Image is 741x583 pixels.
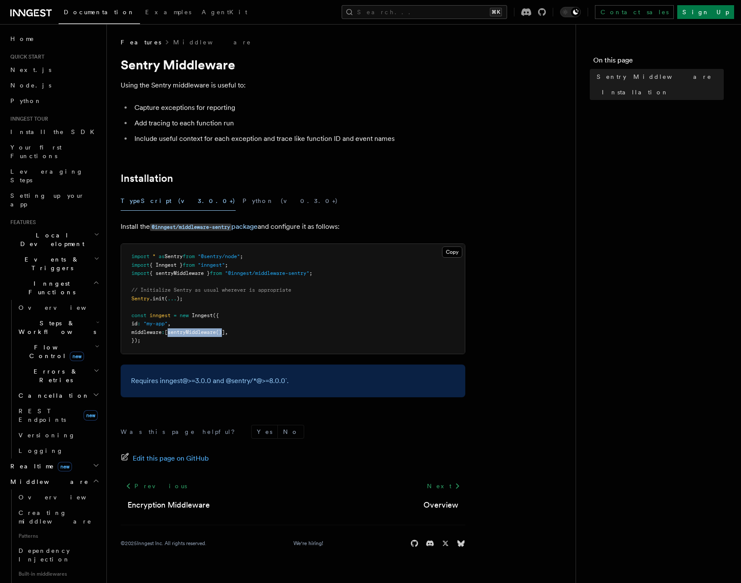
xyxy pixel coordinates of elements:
[131,253,149,259] span: import
[15,391,90,400] span: Cancellation
[19,494,107,501] span: Overview
[15,367,93,384] span: Errors & Retries
[121,79,465,91] p: Using the Sentry middleware is useful to:
[131,296,149,302] span: Sentry
[70,352,84,361] span: new
[7,477,89,486] span: Middleware
[15,443,101,458] a: Logging
[593,69,724,84] a: Sentry Middleware
[243,191,338,211] button: Python (v0.3.0+)
[131,329,162,335] span: middleware
[84,410,98,421] span: new
[602,88,669,97] span: Installation
[15,340,101,364] button: Flow Controlnew
[7,124,101,140] a: Install the SDK
[15,343,95,360] span: Flow Control
[422,478,465,494] a: Next
[15,315,101,340] button: Steps & Workflows
[216,329,225,335] span: ()]
[342,5,507,19] button: Search...⌘K
[19,304,107,311] span: Overview
[7,228,101,252] button: Local Development
[7,276,101,300] button: Inngest Functions
[7,140,101,164] a: Your first Functions
[7,164,101,188] a: Leveraging Steps
[121,38,161,47] span: Features
[7,115,48,122] span: Inngest tour
[131,270,149,276] span: import
[677,5,734,19] a: Sign Up
[140,3,196,23] a: Examples
[180,312,189,318] span: new
[192,312,213,318] span: Inngest
[15,319,96,336] span: Steps & Workflows
[19,509,92,525] span: Creating middleware
[225,262,228,268] span: ;
[137,321,140,327] span: :
[293,540,323,547] a: We're hiring!
[183,253,195,259] span: from
[121,540,206,547] div: © 2025 Inngest Inc. All rights reserved.
[165,253,183,259] span: Sentry
[10,82,51,89] span: Node.js
[19,447,63,454] span: Logging
[225,270,309,276] span: "@inngest/middleware-sentry"
[150,222,258,231] a: @inngest/middleware-sentrypackage
[10,66,51,73] span: Next.js
[143,321,168,327] span: "my-app"
[7,188,101,212] a: Setting up your app
[183,262,195,268] span: from
[10,128,100,135] span: Install the SDK
[7,255,94,272] span: Events & Triggers
[15,427,101,443] a: Versioning
[132,117,465,129] li: Add tracing to each function run
[149,270,210,276] span: { sentryMiddleware }
[423,499,458,511] a: Overview
[15,505,101,529] a: Creating middleware
[131,375,455,387] p: Requires inngest@>=3.0.0 and @sentry/*@>=8.0.0`.
[131,262,149,268] span: import
[7,231,94,248] span: Local Development
[15,388,101,403] button: Cancellation
[7,93,101,109] a: Python
[7,31,101,47] a: Home
[15,300,101,315] a: Overview
[150,224,231,231] code: @inngest/middleware-sentry
[149,312,171,318] span: inngest
[131,321,137,327] span: id
[15,403,101,427] a: REST Endpointsnew
[159,253,165,259] span: as
[225,329,228,335] span: ,
[174,312,177,318] span: =
[132,102,465,114] li: Capture exceptions for reporting
[7,279,93,296] span: Inngest Functions
[7,300,101,458] div: Inngest Functions
[121,452,209,465] a: Edit this page on GitHub
[121,427,241,436] p: Was this page helpful?
[597,72,712,81] span: Sentry Middleware
[196,3,252,23] a: AgentKit
[10,97,42,104] span: Python
[10,192,84,208] span: Setting up your app
[15,567,101,581] span: Built-in middlewares
[7,219,36,226] span: Features
[213,312,219,318] span: ({
[131,287,291,293] span: // Initialize Sentry as usual wherever is appropriate
[240,253,243,259] span: ;
[490,8,502,16] kbd: ⌘K
[7,78,101,93] a: Node.js
[10,168,83,184] span: Leveraging Steps
[15,364,101,388] button: Errors & Retries
[168,329,216,335] span: sentryMiddleware
[7,462,72,471] span: Realtime
[15,529,101,543] span: Patterns
[173,38,252,47] a: Middleware
[10,144,62,159] span: Your first Functions
[59,3,140,24] a: Documentation
[309,270,312,276] span: ;
[19,432,75,439] span: Versioning
[121,172,173,184] a: Installation
[177,296,183,302] span: );
[7,252,101,276] button: Events & Triggers
[131,312,146,318] span: const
